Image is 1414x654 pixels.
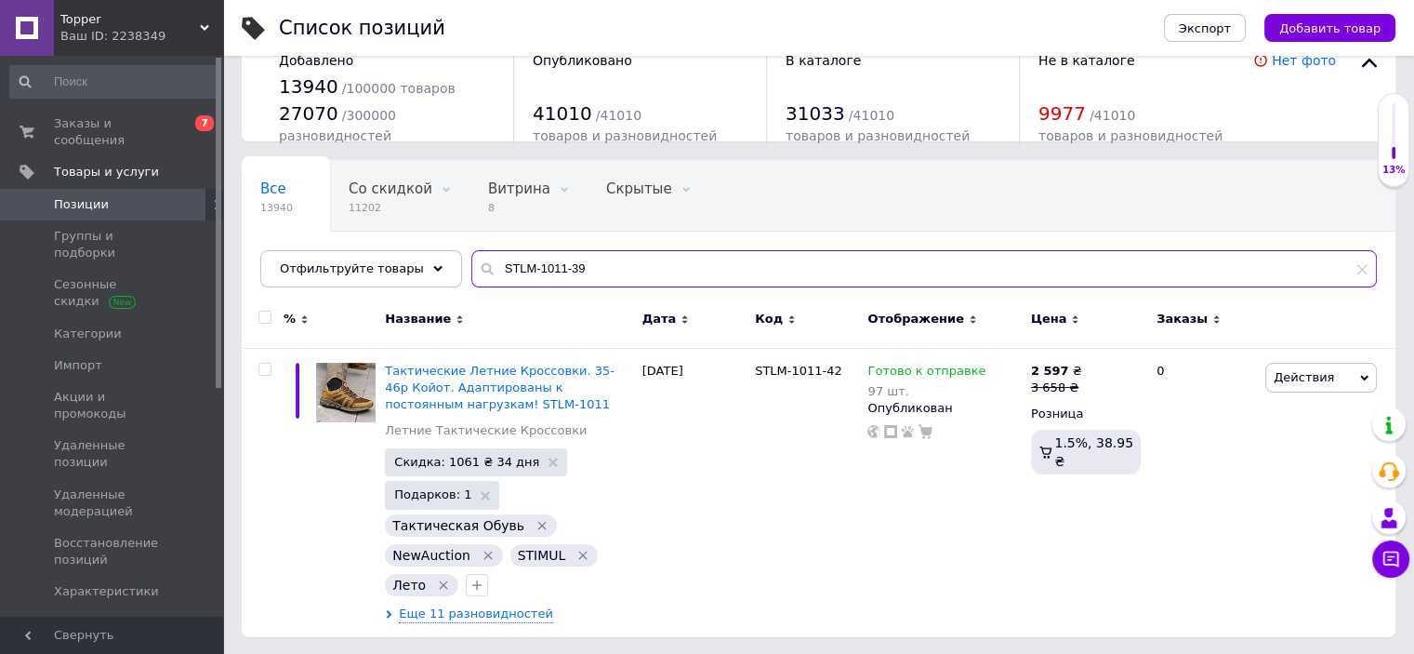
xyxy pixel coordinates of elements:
span: STLM-1011-42 [755,364,842,378]
span: 13940 [260,201,293,215]
span: Отфильтруйте товары [280,261,424,275]
span: Добавлено [279,53,353,68]
a: Нет фото [1272,53,1336,68]
span: 41010 [533,102,592,125]
span: Со скидкой [349,180,432,197]
span: / 41010 [596,108,641,123]
svg: Удалить метку [481,548,496,563]
span: 1.5%, 38.95 ₴ [1054,435,1133,469]
span: % [284,311,296,327]
span: Опубликовано [533,53,632,68]
span: Готово к отправке [867,364,985,383]
span: Характеристики [54,583,159,600]
span: Удаленные модерацией [54,487,172,520]
span: Экспорт [1179,21,1231,35]
span: Удаленные позиции [54,437,172,471]
span: Дата [642,311,677,327]
span: 7 [195,115,214,131]
a: Летние Тактические Кроссовки [385,422,587,439]
svg: Удалить метку [436,578,451,593]
span: Позиции [54,196,109,213]
span: Отображение [867,311,963,327]
span: Товары и услуги [54,164,159,180]
svg: Удалить метку [575,548,590,563]
span: Лето [392,578,426,593]
div: ₴ [1031,363,1082,380]
span: Цена [1031,311,1067,327]
span: Категории [54,326,122,342]
button: Экспорт [1164,14,1246,42]
div: 13% [1379,164,1408,177]
span: Подарков: 1 [394,488,471,501]
b: 2 597 [1031,364,1069,378]
svg: Удалить метку [535,518,549,533]
span: товаров и разновидностей [1038,128,1222,143]
div: Ваш ID: 2238349 [60,28,223,45]
span: NewAuction [392,548,470,563]
span: 8 [488,201,550,215]
span: Название [385,311,451,327]
span: 27070 [279,102,338,125]
span: Тактическая Обувь [392,518,524,533]
div: 3 658 ₴ [1031,380,1082,396]
button: Добавить товар [1264,14,1395,42]
span: Группы и подборки [54,228,172,261]
span: товаров и разновидностей [786,128,970,143]
span: Восстановление позиций [54,535,172,568]
img: Тактические Летние Кроссовки. 35-46р Койот. Адаптированы к постоянным нагрузкам! STLM-1011 [316,363,376,422]
span: / 41010 [1090,108,1135,123]
a: Тактические Летние Кроссовки. 35-46р Койот. Адаптированы к постоянным нагрузкам! STLM-1011 [385,364,614,411]
span: Действия [1274,370,1334,384]
span: Добавить товар [1279,21,1381,35]
span: Topper [60,11,200,28]
span: В каталоге [786,53,861,68]
span: Сезонные скидки [54,276,172,310]
span: Витрина [488,180,550,197]
button: Чат с покупателем [1372,541,1409,578]
span: Уведомления [54,616,139,633]
input: Поиск по названию позиции, артикулу и поисковым запросам [471,250,1377,287]
span: Скрытые [606,180,672,197]
span: Не в каталоге [1038,53,1135,68]
div: Розница [1031,406,1141,422]
div: 97 шт. [867,384,985,398]
span: / 41010 [849,108,894,123]
span: Код [755,311,783,327]
span: Акции и промокоды [54,389,172,422]
span: 13940 [279,75,338,98]
span: Заказы [1156,311,1208,327]
div: [DATE] [638,348,750,637]
span: товаров и разновидностей [533,128,717,143]
span: STIMUL [518,548,566,563]
input: Поиск [9,65,219,99]
span: Все [260,180,286,197]
div: Список позиций [279,19,445,38]
span: Импорт [54,357,102,374]
span: Еще 11 разновидностей [399,606,553,623]
span: Опубликованные [260,251,387,268]
div: Опубликован [867,400,1021,417]
span: 11202 [349,201,432,215]
div: 0 [1145,348,1261,637]
span: 31033 [786,102,845,125]
span: 9977 [1038,102,1086,125]
span: Скидка: 1061 ₴ 34 дня [394,456,539,468]
span: / 100000 товаров [342,81,456,96]
span: Заказы и сообщения [54,115,172,149]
